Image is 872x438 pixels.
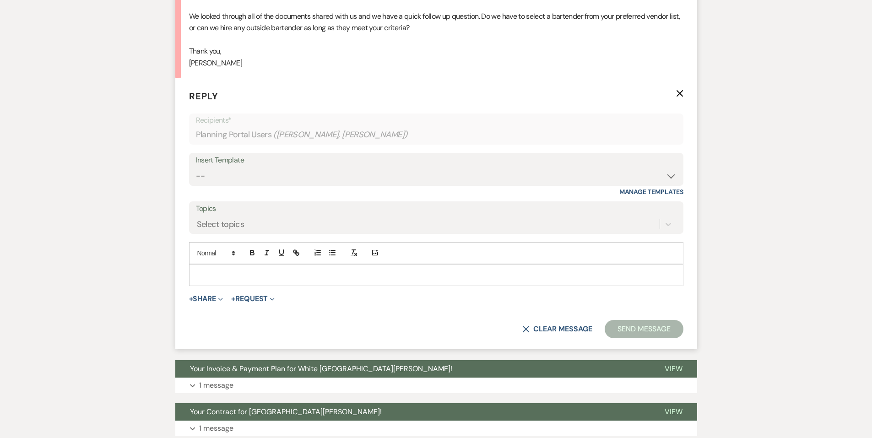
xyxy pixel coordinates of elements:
[196,154,677,167] div: Insert Template
[190,364,452,373] span: Your Invoice & Payment Plan for White [GEOGRAPHIC_DATA][PERSON_NAME]!
[605,320,683,338] button: Send Message
[175,378,697,393] button: 1 message
[199,422,233,434] p: 1 message
[619,188,683,196] a: Manage Templates
[665,407,682,416] span: View
[196,202,677,216] label: Topics
[665,364,682,373] span: View
[189,295,223,303] button: Share
[189,11,683,34] p: We looked through all of the documents shared with us and we have a quick follow up question. Do ...
[231,295,235,303] span: +
[189,45,683,57] p: Thank you,
[196,114,677,126] p: Recipients*
[189,90,218,102] span: Reply
[175,360,650,378] button: Your Invoice & Payment Plan for White [GEOGRAPHIC_DATA][PERSON_NAME]!
[189,57,683,69] p: [PERSON_NAME]
[197,218,244,230] div: Select topics
[199,379,233,391] p: 1 message
[231,295,275,303] button: Request
[189,295,193,303] span: +
[273,129,408,141] span: ( [PERSON_NAME], [PERSON_NAME] )
[175,403,650,421] button: Your Contract for [GEOGRAPHIC_DATA][PERSON_NAME]!
[190,407,382,416] span: Your Contract for [GEOGRAPHIC_DATA][PERSON_NAME]!
[650,403,697,421] button: View
[175,421,697,436] button: 1 message
[650,360,697,378] button: View
[522,325,592,333] button: Clear message
[196,126,677,144] div: Planning Portal Users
